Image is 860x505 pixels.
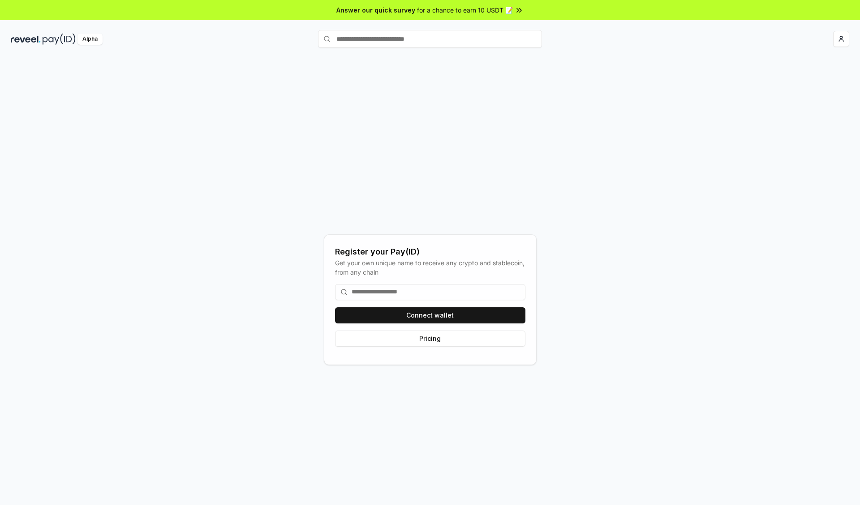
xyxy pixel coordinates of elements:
div: Register your Pay(ID) [335,246,525,258]
div: Alpha [77,34,103,45]
button: Pricing [335,331,525,347]
div: Get your own unique name to receive any crypto and stablecoin, from any chain [335,258,525,277]
button: Connect wallet [335,307,525,323]
img: reveel_dark [11,34,41,45]
span: Answer our quick survey [336,5,415,15]
img: pay_id [43,34,76,45]
span: for a chance to earn 10 USDT 📝 [417,5,513,15]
